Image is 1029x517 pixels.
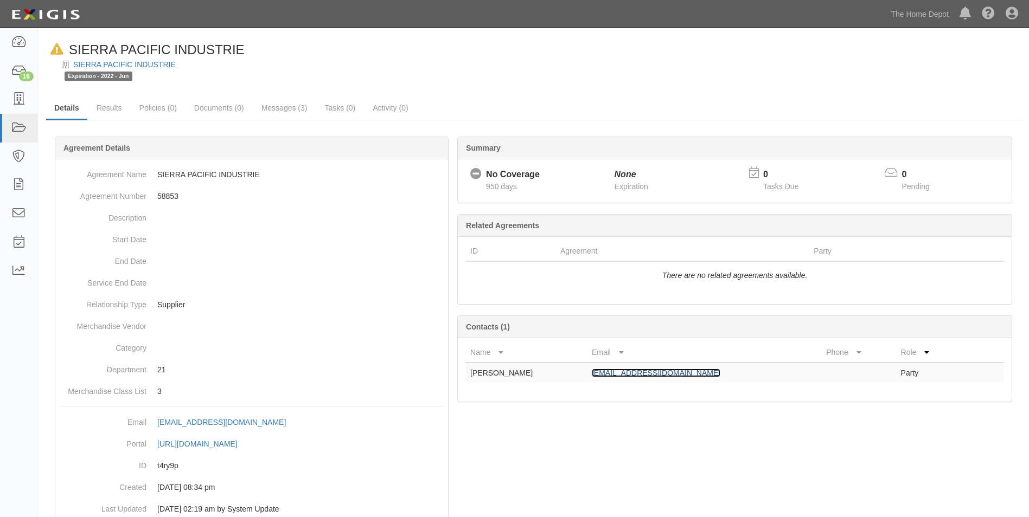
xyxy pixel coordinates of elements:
th: Party [809,241,955,261]
i: There are no related agreements available. [662,271,808,280]
a: [EMAIL_ADDRESS][DOMAIN_NAME] [157,418,298,426]
b: Related Agreements [466,221,539,230]
dt: Department [60,359,146,375]
b: Contacts (1) [466,322,510,331]
dt: Email [60,411,146,428]
b: Agreement Details [63,144,130,152]
p: 0 [763,169,812,181]
th: Role [897,342,960,363]
span: Pending [902,182,930,191]
div: No Coverage [486,169,540,181]
a: Details [46,97,87,120]
dt: Relationship Type [60,294,146,310]
span: Expiration [615,182,648,191]
td: Party [897,363,960,383]
dd: Supplier [60,294,444,315]
a: SIERRA PACIFIC INDUSTRIE [73,60,176,69]
a: Messages (3) [253,97,316,119]
th: Agreement [556,241,809,261]
i: None [615,170,636,179]
span: SIERRA PACIFIC INDUSTRIE [69,42,245,57]
p: 21 [157,364,444,375]
th: Phone [822,342,896,363]
a: Documents (0) [186,97,252,119]
span: Tasks Due [763,182,798,191]
dt: Agreement Number [60,185,146,202]
a: Results [88,97,130,119]
th: ID [466,241,556,261]
p: 0 [902,169,943,181]
div: SIERRA PACIFIC INDUSTRIE [46,41,245,59]
dd: t4ry9p [60,455,444,476]
th: Name [466,342,587,363]
dt: Created [60,476,146,493]
dd: 58853 [60,185,444,207]
dd: [DATE] 08:34 pm [60,476,444,498]
a: [EMAIL_ADDRESS][DOMAIN_NAME] [592,369,720,377]
dt: Last Updated [60,498,146,514]
b: Summary [466,144,501,152]
dt: ID [60,455,146,471]
i: No Coverage [470,169,482,180]
a: Policies (0) [131,97,185,119]
th: Email [587,342,822,363]
dt: Merchandise Class List [60,380,146,397]
td: [PERSON_NAME] [466,363,587,383]
dt: End Date [60,250,146,267]
a: [URL][DOMAIN_NAME] [157,440,250,448]
a: Activity (0) [365,97,416,119]
dt: Agreement Name [60,164,146,180]
a: The Home Depot [885,3,954,25]
dd: SIERRA PACIFIC INDUSTRIE [60,164,444,185]
dt: Portal [60,433,146,449]
dt: Description [60,207,146,223]
i: Help Center - Complianz [982,8,995,21]
dt: Merchandise Vendor [60,315,146,332]
div: 16 [19,72,34,81]
p: 3 [157,386,444,397]
dt: Start Date [60,229,146,245]
span: Expiration - 2022 - Jun [65,72,132,81]
span: Since 02/09/2023 [486,182,517,191]
dt: Category [60,337,146,353]
i: In Default since 08/28/2023 [50,44,63,55]
dt: Service End Date [60,272,146,288]
a: Tasks (0) [316,97,363,119]
div: [EMAIL_ADDRESS][DOMAIN_NAME] [157,417,286,428]
img: logo-5460c22ac91f19d4615b14bd174203de0afe785f0fc80cf4dbbc73dc1793850b.png [8,5,83,24]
